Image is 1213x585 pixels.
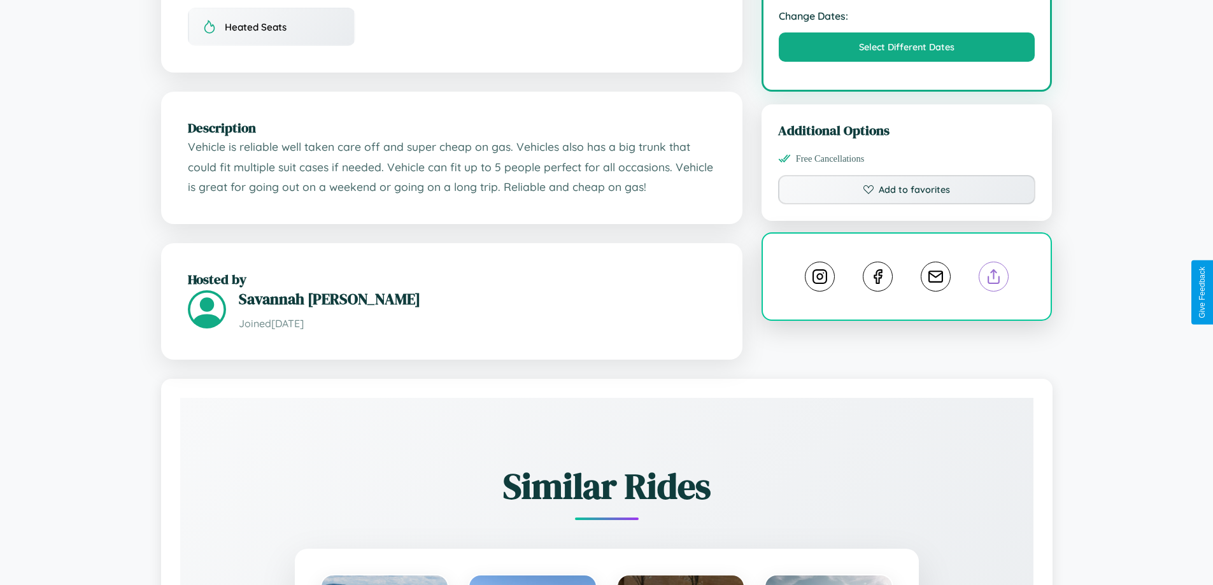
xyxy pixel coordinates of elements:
[779,10,1035,22] strong: Change Dates:
[225,21,287,33] span: Heated Seats
[239,314,716,333] p: Joined [DATE]
[1198,267,1207,318] div: Give Feedback
[239,288,716,309] h3: Savannah [PERSON_NAME]
[188,137,716,197] p: Vehicle is reliable well taken care off and super cheap on gas. Vehicles also has a big trunk tha...
[779,32,1035,62] button: Select Different Dates
[796,153,865,164] span: Free Cancellations
[188,270,716,288] h2: Hosted by
[778,121,1036,139] h3: Additional Options
[225,462,989,511] h2: Similar Rides
[188,118,716,137] h2: Description
[778,175,1036,204] button: Add to favorites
